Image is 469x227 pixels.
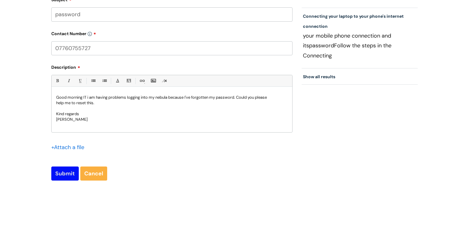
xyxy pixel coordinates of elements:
[65,77,72,85] a: Italic (Ctrl-I)
[89,77,97,85] a: • Unordered List (Ctrl-Shift-7)
[303,13,404,29] a: Connecting your laptop to your phone's internet connection
[51,144,54,151] span: +
[56,117,288,122] p: [PERSON_NAME]
[138,77,146,85] a: Link
[88,32,92,36] img: info-icon.svg
[53,77,61,85] a: Bold (Ctrl-B)
[56,100,288,106] p: help me to reset this.
[114,77,121,85] a: Font Color
[303,74,335,79] a: Show all results
[56,111,288,117] p: Kind regards
[149,77,157,85] a: Insert Image...
[309,42,334,49] span: password
[56,95,288,100] p: Good morning IT i am having problems logging into my nebula because I've forgotten my password. C...
[76,77,84,85] a: Underline(Ctrl-U)
[51,142,88,152] div: Attach a file
[100,77,108,85] a: 1. Ordered List (Ctrl-Shift-8)
[51,29,293,36] label: Contact Number
[303,31,416,60] p: your mobile phone connection and its Follow the steps in the Connecting
[161,77,168,85] a: Remove formatting (Ctrl-\)
[51,167,79,181] input: Submit
[125,77,133,85] a: Back Color
[51,63,293,70] label: Description
[80,167,107,181] a: Cancel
